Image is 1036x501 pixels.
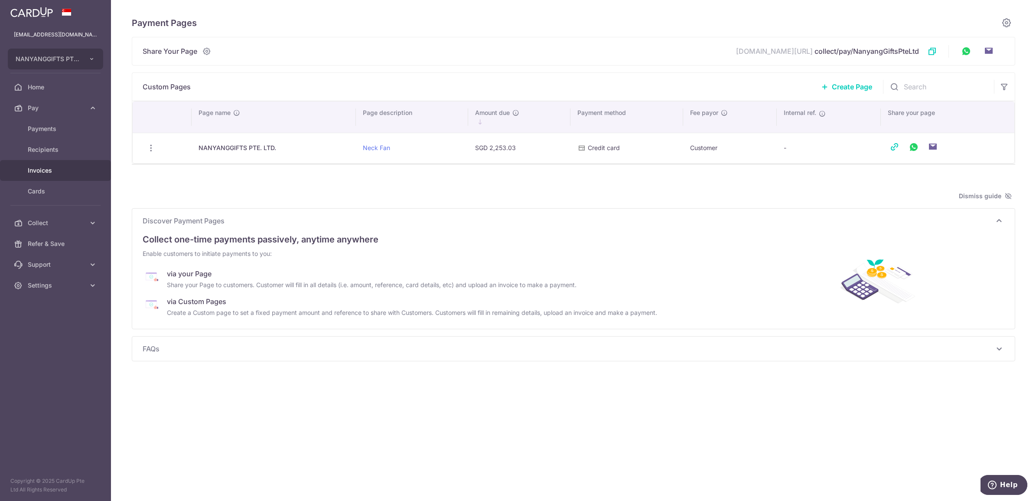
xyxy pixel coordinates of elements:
[143,269,160,286] img: pp-custom-page-9a00a14c906adbe3b04d6ce4f46b6f31b19dc59a71804645653f9942f4f04175.png
[28,83,85,92] span: Home
[192,102,355,133] th: Page name
[143,82,191,92] p: Custom Pages
[832,82,872,92] span: Create Page
[881,102,1014,133] th: Share your page
[167,269,577,279] div: via your Page
[143,344,1004,354] p: FAQs
[826,244,930,318] img: discover-pp-main-6a91dea3f8f3ad6185c24f2120df7cb045b323704dc54c74e0442abcba8c1722.png
[132,16,197,30] h5: Payment Pages
[468,133,570,163] td: SGD 2,253.03
[981,475,1027,497] iframe: Opens a widget where you can find more information
[468,102,570,133] th: Amount due : activate to sort column descending
[16,55,80,63] span: NANYANGGIFTS PTE. LTD.
[28,124,85,133] span: Payments
[167,296,657,307] div: via Custom Pages
[28,187,85,196] span: Cards
[736,47,813,56] span: [DOMAIN_NAME][URL]
[28,239,85,248] span: Refer & Save
[777,133,881,163] td: -
[475,108,510,117] span: Amount due
[14,30,97,39] p: [EMAIL_ADDRESS][DOMAIN_NAME]
[10,7,53,17] img: CardUp
[143,46,197,56] span: Share Your Page
[20,6,37,14] span: Help
[959,191,1012,201] span: Dismiss guide
[143,216,994,226] span: Discover Payment Pages
[588,144,620,151] span: Credit card
[883,73,994,101] input: Search
[28,104,85,112] span: Pay
[690,144,717,151] span: Customer
[143,249,741,258] div: Enable customers to initiate payments to you:
[683,102,776,133] th: Fee payor
[356,102,469,133] th: Page description
[167,281,577,289] div: Share your Page to customers. Customer will fill in all details (i.e. amount, reference, card det...
[8,49,103,69] button: NANYANGGIFTS PTE. LTD.
[814,47,919,56] span: collect/pay/NanyangGiftsPteLtd
[570,102,683,133] th: Payment method
[143,233,1004,246] div: Collect one-time payments passively, anytime anywhere
[28,260,85,269] span: Support
[28,145,85,154] span: Recipients
[811,76,883,98] a: Create Page
[28,166,85,175] span: Invoices
[199,108,231,117] span: Page name
[28,219,85,227] span: Collect
[192,133,355,163] td: NANYANGGIFTS PTE. LTD.
[143,229,1004,322] div: Discover Payment Pages
[28,281,85,290] span: Settings
[690,108,718,117] span: Fee payor
[143,216,1004,226] p: Discover Payment Pages
[143,344,994,354] span: FAQs
[777,102,881,133] th: Internal ref.
[363,144,390,151] a: Neck Fan
[143,296,160,314] img: pp-custom-page-9a00a14c906adbe3b04d6ce4f46b6f31b19dc59a71804645653f9942f4f04175.png
[167,308,657,317] div: Create a Custom page to set a fixed payment amount and reference to share with Customers. Custome...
